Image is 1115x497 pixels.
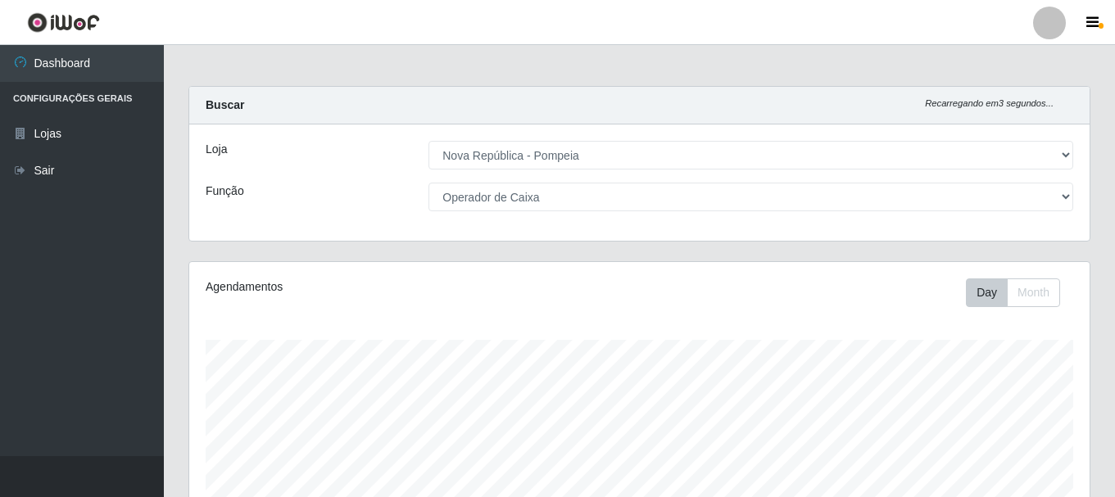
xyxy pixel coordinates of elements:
[206,183,244,200] label: Função
[925,98,1054,108] i: Recarregando em 3 segundos...
[27,12,100,33] img: CoreUI Logo
[966,278,1008,307] button: Day
[206,278,553,296] div: Agendamentos
[206,98,244,111] strong: Buscar
[966,278,1073,307] div: Toolbar with button groups
[206,141,227,158] label: Loja
[1007,278,1060,307] button: Month
[966,278,1060,307] div: First group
